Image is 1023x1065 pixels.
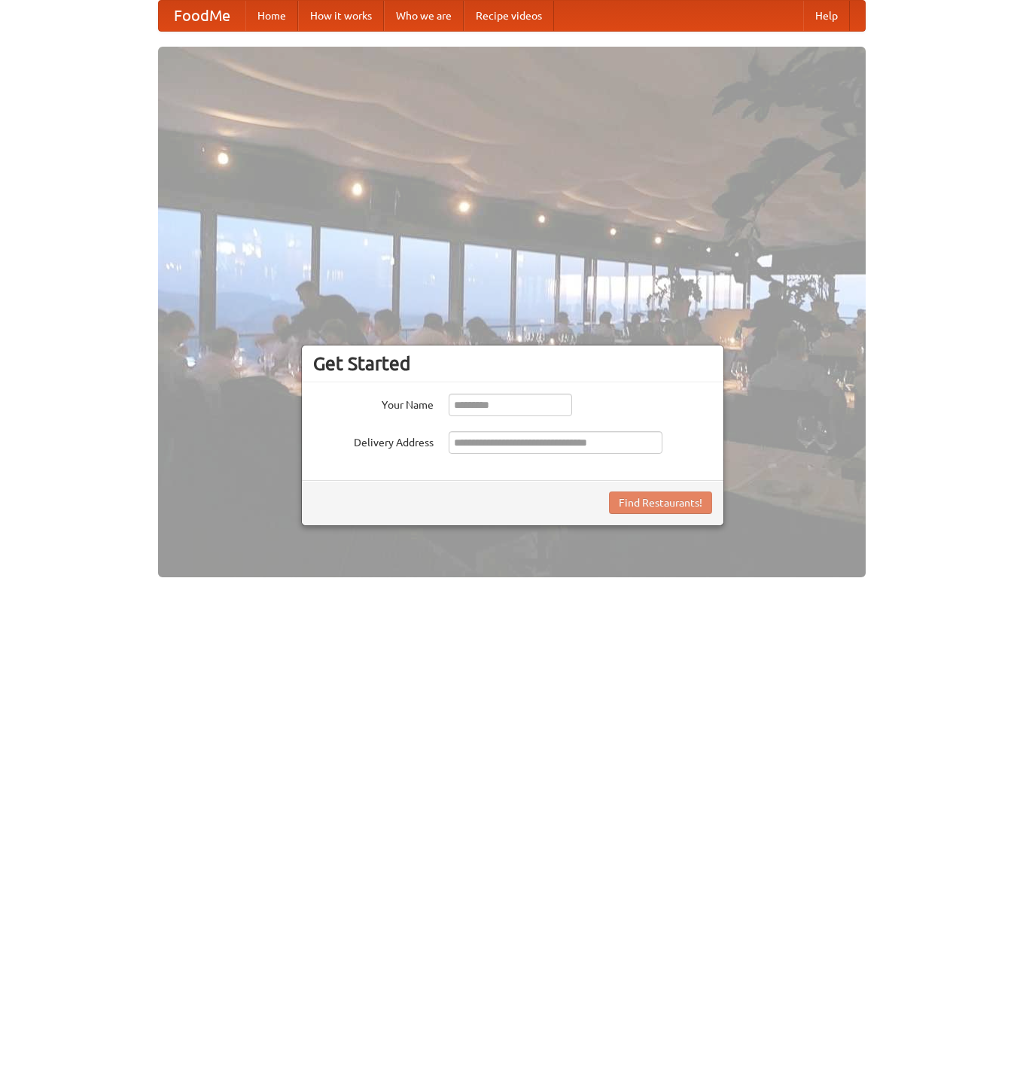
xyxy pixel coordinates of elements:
[803,1,850,31] a: Help
[609,491,712,514] button: Find Restaurants!
[313,352,712,375] h3: Get Started
[313,394,434,412] label: Your Name
[245,1,298,31] a: Home
[159,1,245,31] a: FoodMe
[384,1,464,31] a: Who we are
[298,1,384,31] a: How it works
[464,1,554,31] a: Recipe videos
[313,431,434,450] label: Delivery Address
